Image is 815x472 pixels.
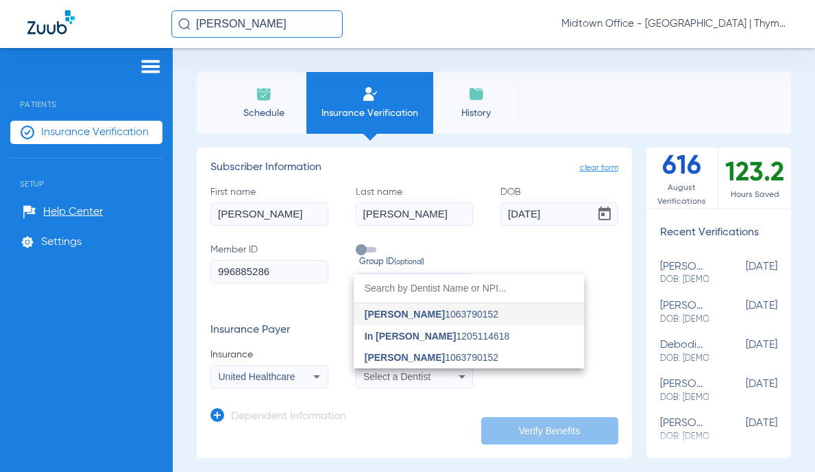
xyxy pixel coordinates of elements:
iframe: Chat Widget [746,406,815,472]
input: dropdown search [354,274,584,303]
span: In [PERSON_NAME] [365,331,457,342]
span: 1063790152 [365,309,498,319]
span: [PERSON_NAME] [365,309,445,320]
span: 1063790152 [365,353,498,362]
span: 1205114618 [365,331,510,341]
span: [PERSON_NAME] [365,352,445,363]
